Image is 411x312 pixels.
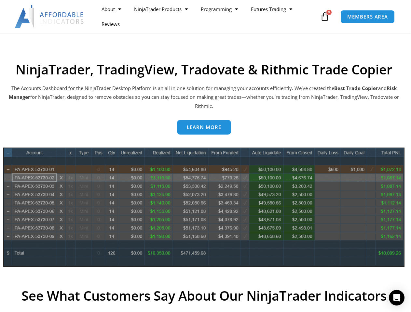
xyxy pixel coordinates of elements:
img: LogoAI | Affordable Indicators – NinjaTrader [15,5,85,28]
span: 0 [326,10,332,15]
strong: Risk Manager [9,85,397,100]
nav: Menu [95,2,319,32]
a: Futures Trading [244,2,299,17]
a: NinjaTrader Products [128,2,194,17]
p: The Accounts Dashboard for the NinjaTrader Desktop Platform is an all in one solution for managin... [3,84,404,111]
a: Learn more [177,120,231,135]
h2: NinjaTrader, TradingView, Tradovate & Rithmic Trade Copier [3,62,404,77]
h2: See What Customers Say About Our NinjaTrader Indicators [3,288,404,304]
a: 0 [310,7,339,26]
span: Learn more [187,125,221,130]
a: About [95,2,128,17]
img: wideview8 28 2 | Affordable Indicators – NinjaTrader [3,148,404,267]
div: Open Intercom Messenger [389,290,404,305]
a: Reviews [95,17,126,32]
a: Programming [194,2,244,17]
span: MEMBERS AREA [347,14,388,19]
b: Best Trade Copier [334,85,378,91]
a: MEMBERS AREA [340,10,395,23]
